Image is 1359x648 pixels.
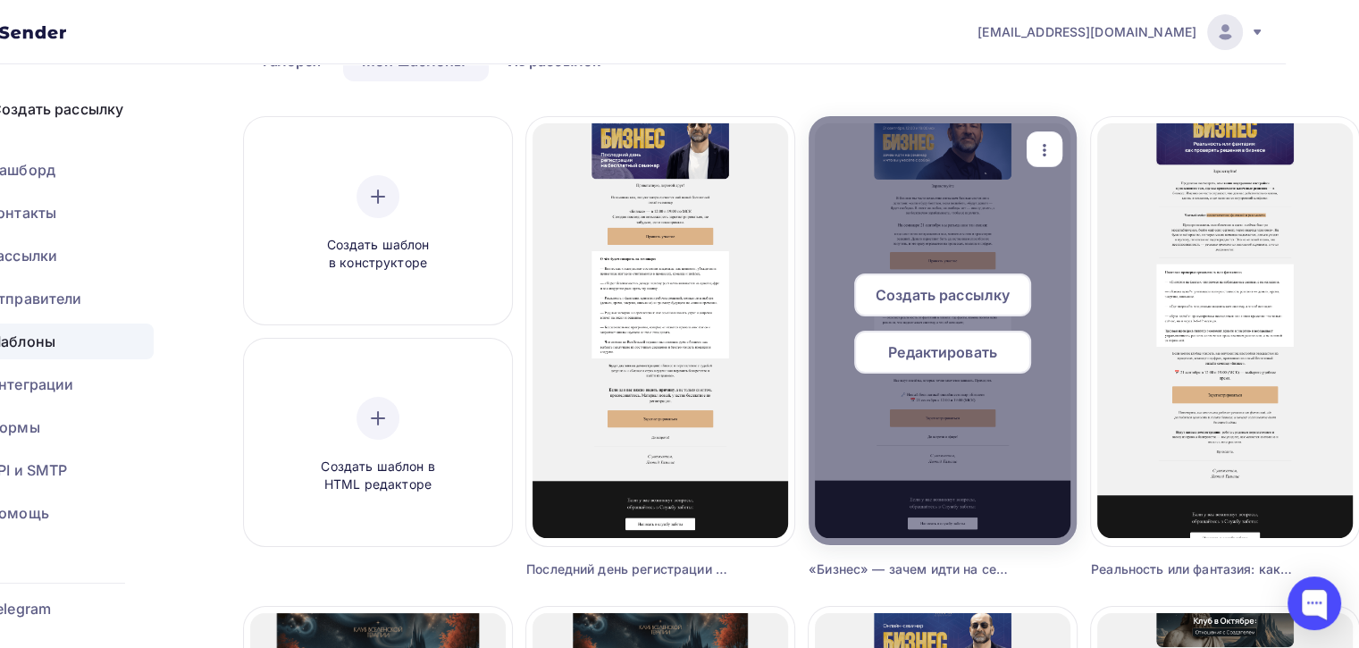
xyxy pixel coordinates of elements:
div: Реальность или фантазия: как проверять решения в бизнесе [1091,560,1292,578]
span: Создать шаблон в HTML редакторе [293,458,463,494]
div: «Бизнес» — зачем идти на семинар и что вы унесёте с собой [809,560,1010,578]
div: Последний день регистрации на «Бизнес» [526,560,727,578]
span: Создать рассылку [876,284,1010,306]
a: [EMAIL_ADDRESS][DOMAIN_NAME] [977,14,1264,50]
span: Редактировать [888,341,997,363]
span: Создать шаблон в конструкторе [293,236,463,273]
span: [EMAIL_ADDRESS][DOMAIN_NAME] [977,23,1196,41]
